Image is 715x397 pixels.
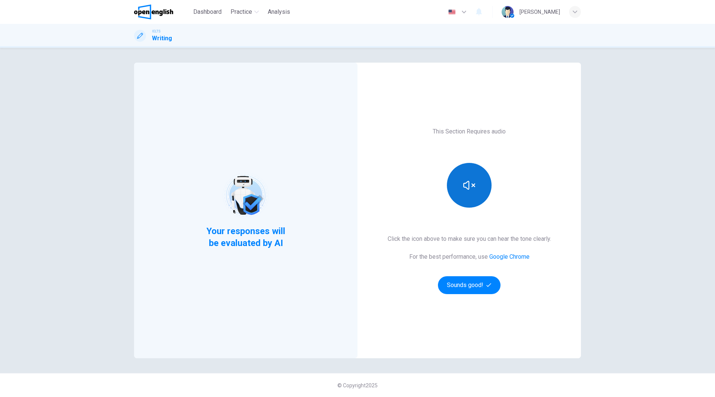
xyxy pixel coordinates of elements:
img: Profile picture [502,6,514,18]
button: Sounds good! [438,276,500,294]
span: Practice [231,7,252,16]
div: [PERSON_NAME] [519,7,560,16]
img: robot icon [222,172,269,219]
button: Analysis [265,5,293,19]
img: en [447,9,457,15]
h6: For the best performance, use [409,252,530,261]
img: OpenEnglish logo [134,4,173,19]
h1: Writing [152,34,172,43]
h6: Click the icon above to make sure you can hear the tone clearly. [388,234,551,243]
span: Analysis [268,7,290,16]
a: OpenEnglish logo [134,4,190,19]
button: Dashboard [190,5,225,19]
h6: This Section Requires audio [433,127,506,136]
a: Google Chrome [489,253,530,260]
span: Dashboard [193,7,222,16]
span: IELTS [152,29,161,34]
button: Practice [228,5,262,19]
span: © Copyright 2025 [337,382,378,388]
span: Your responses will be evaluated by AI [201,225,291,249]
